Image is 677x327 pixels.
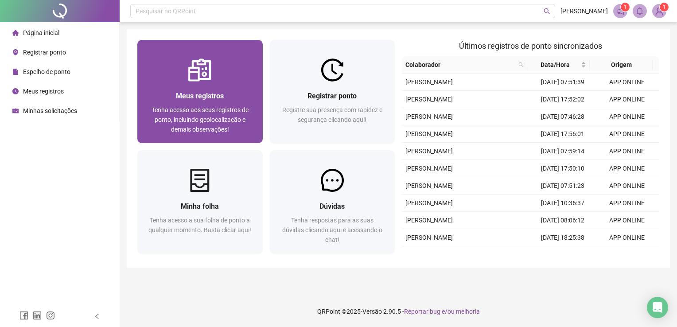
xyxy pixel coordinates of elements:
[23,107,77,114] span: Minhas solicitações
[590,56,652,74] th: Origem
[595,143,659,160] td: APP ONLINE
[12,30,19,36] span: home
[181,202,219,210] span: Minha folha
[531,246,595,264] td: [DATE] 07:41:03
[137,40,263,143] a: Meus registrosTenha acesso aos seus registros de ponto, incluindo geolocalização e demais observa...
[531,125,595,143] td: [DATE] 17:56:01
[531,108,595,125] td: [DATE] 07:46:28
[595,160,659,177] td: APP ONLINE
[459,41,602,51] span: Últimos registros de ponto sincronizados
[660,3,669,12] sup: Atualize o seu contato no menu Meus Dados
[405,182,453,189] span: [PERSON_NAME]
[23,68,70,75] span: Espelho de ponto
[405,217,453,224] span: [PERSON_NAME]
[595,91,659,108] td: APP ONLINE
[405,130,453,137] span: [PERSON_NAME]
[544,8,550,15] span: search
[595,74,659,91] td: APP ONLINE
[531,229,595,246] td: [DATE] 18:25:38
[46,311,55,320] span: instagram
[307,92,357,100] span: Registrar ponto
[23,29,59,36] span: Página inicial
[527,56,590,74] th: Data/Hora
[531,195,595,212] td: [DATE] 10:36:37
[12,108,19,114] span: schedule
[23,88,64,95] span: Meus registros
[595,246,659,264] td: APP ONLINE
[624,4,627,10] span: 1
[405,199,453,206] span: [PERSON_NAME]
[404,308,480,315] span: Reportar bug e/ou melhoria
[319,202,345,210] span: Dúvidas
[405,165,453,172] span: [PERSON_NAME]
[362,308,382,315] span: Versão
[595,125,659,143] td: APP ONLINE
[636,7,644,15] span: bell
[405,78,453,86] span: [PERSON_NAME]
[531,74,595,91] td: [DATE] 07:51:39
[405,60,515,70] span: Colaborador
[33,311,42,320] span: linkedin
[595,195,659,212] td: APP ONLINE
[595,177,659,195] td: APP ONLINE
[531,160,595,177] td: [DATE] 17:50:10
[405,113,453,120] span: [PERSON_NAME]
[595,229,659,246] td: APP ONLINE
[120,296,677,327] footer: QRPoint © 2025 - 2.90.5 -
[12,69,19,75] span: file
[531,212,595,229] td: [DATE] 08:06:12
[282,106,382,123] span: Registre sua presença com rapidez e segurança clicando aqui!
[595,212,659,229] td: APP ONLINE
[531,177,595,195] td: [DATE] 07:51:23
[12,49,19,55] span: environment
[19,311,28,320] span: facebook
[531,60,579,70] span: Data/Hora
[282,217,382,243] span: Tenha respostas para as suas dúvidas clicando aqui e acessando o chat!
[94,313,100,319] span: left
[653,4,666,18] img: 55055
[23,49,66,56] span: Registrar ponto
[647,297,668,318] div: Open Intercom Messenger
[560,6,608,16] span: [PERSON_NAME]
[405,148,453,155] span: [PERSON_NAME]
[270,40,395,143] a: Registrar pontoRegistre sua presença com rapidez e segurança clicando aqui!
[176,92,224,100] span: Meus registros
[531,91,595,108] td: [DATE] 17:52:02
[517,58,525,71] span: search
[616,7,624,15] span: notification
[663,4,666,10] span: 1
[12,88,19,94] span: clock-circle
[405,96,453,103] span: [PERSON_NAME]
[137,150,263,253] a: Minha folhaTenha acesso a sua folha de ponto a qualquer momento. Basta clicar aqui!
[152,106,249,133] span: Tenha acesso aos seus registros de ponto, incluindo geolocalização e demais observações!
[595,108,659,125] td: APP ONLINE
[148,217,251,234] span: Tenha acesso a sua folha de ponto a qualquer momento. Basta clicar aqui!
[270,150,395,253] a: DúvidasTenha respostas para as suas dúvidas clicando aqui e acessando o chat!
[531,143,595,160] td: [DATE] 07:59:14
[518,62,524,67] span: search
[621,3,630,12] sup: 1
[405,234,453,241] span: [PERSON_NAME]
